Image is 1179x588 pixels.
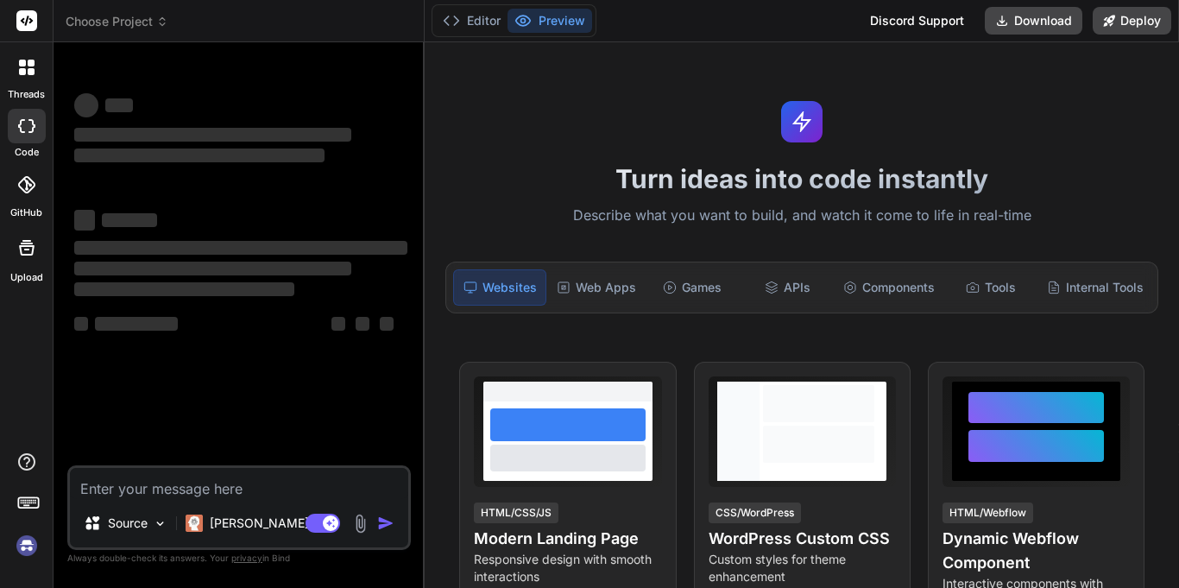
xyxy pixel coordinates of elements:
[10,205,42,220] label: GitHub
[435,163,1169,194] h1: Turn ideas into code instantly
[709,551,896,585] p: Custom styles for theme enhancement
[356,317,369,331] span: ‌
[943,503,1033,523] div: HTML/Webflow
[74,210,95,231] span: ‌
[67,550,411,566] p: Always double-check its answers. Your in Bind
[331,317,345,331] span: ‌
[10,270,43,285] label: Upload
[15,145,39,160] label: code
[377,515,394,532] img: icon
[108,515,148,532] p: Source
[210,515,338,532] p: [PERSON_NAME] 4 S..
[943,527,1130,575] h4: Dynamic Webflow Component
[985,7,1082,35] button: Download
[836,269,942,306] div: Components
[74,128,351,142] span: ‌
[1040,269,1151,306] div: Internal Tools
[102,213,157,227] span: ‌
[945,269,1037,306] div: Tools
[153,516,167,531] img: Pick Models
[74,149,325,162] span: ‌
[95,317,178,331] span: ‌
[12,531,41,560] img: signin
[66,13,168,30] span: Choose Project
[350,514,370,534] img: attachment
[8,87,45,102] label: threads
[436,9,508,33] button: Editor
[74,282,294,296] span: ‌
[380,317,394,331] span: ‌
[860,7,974,35] div: Discord Support
[508,9,592,33] button: Preview
[74,262,351,275] span: ‌
[186,515,203,532] img: Claude 4 Sonnet
[474,551,661,585] p: Responsive design with smooth interactions
[550,269,643,306] div: Web Apps
[646,269,738,306] div: Games
[435,205,1169,227] p: Describe what you want to build, and watch it come to life in real-time
[231,553,262,563] span: privacy
[74,241,407,255] span: ‌
[709,527,896,551] h4: WordPress Custom CSS
[105,98,133,112] span: ‌
[1093,7,1171,35] button: Deploy
[74,317,88,331] span: ‌
[474,527,661,551] h4: Modern Landing Page
[709,503,801,523] div: CSS/WordPress
[453,269,546,306] div: Websites
[74,93,98,117] span: ‌
[741,269,833,306] div: APIs
[474,503,558,523] div: HTML/CSS/JS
